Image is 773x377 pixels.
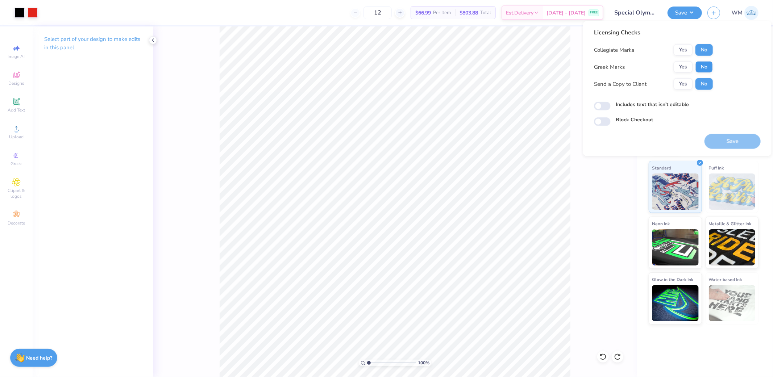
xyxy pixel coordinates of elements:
[506,9,533,17] span: Est. Delivery
[695,78,713,90] button: No
[652,173,699,210] img: Standard
[9,134,24,140] span: Upload
[732,6,759,20] a: WM
[709,164,724,172] span: Puff Ink
[652,164,671,172] span: Standard
[11,161,22,167] span: Greek
[652,285,699,321] img: Glow in the Dark Ink
[695,61,713,73] button: No
[674,44,693,56] button: Yes
[732,9,743,17] span: WM
[594,63,625,71] div: Greek Marks
[744,6,759,20] img: Wilfredo Manabat
[652,220,670,227] span: Neon Ink
[480,9,491,17] span: Total
[616,101,689,108] label: Includes text that isn't editable
[709,220,752,227] span: Metallic & Glitter Ink
[709,173,756,210] img: Puff Ink
[594,28,713,37] div: Licensing Checks
[8,54,25,59] span: Image AI
[668,7,702,19] button: Save
[609,5,662,20] input: Untitled Design
[616,116,653,123] label: Block Checkout
[652,229,699,265] img: Neon Ink
[415,9,431,17] span: $66.99
[590,10,598,15] span: FREE
[460,9,478,17] span: $803.88
[546,9,586,17] span: [DATE] - [DATE]
[8,80,24,86] span: Designs
[418,360,429,366] span: 100 %
[4,188,29,199] span: Clipart & logos
[709,229,756,265] img: Metallic & Glitter Ink
[709,276,742,283] span: Water based Ink
[652,276,693,283] span: Glow in the Dark Ink
[695,44,713,56] button: No
[433,9,451,17] span: Per Item
[8,107,25,113] span: Add Text
[26,355,53,361] strong: Need help?
[8,220,25,226] span: Decorate
[674,78,693,90] button: Yes
[709,285,756,321] img: Water based Ink
[594,80,647,88] div: Send a Copy to Client
[594,46,634,54] div: Collegiate Marks
[674,61,693,73] button: Yes
[363,6,392,19] input: – –
[44,35,141,52] p: Select part of your design to make edits in this panel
